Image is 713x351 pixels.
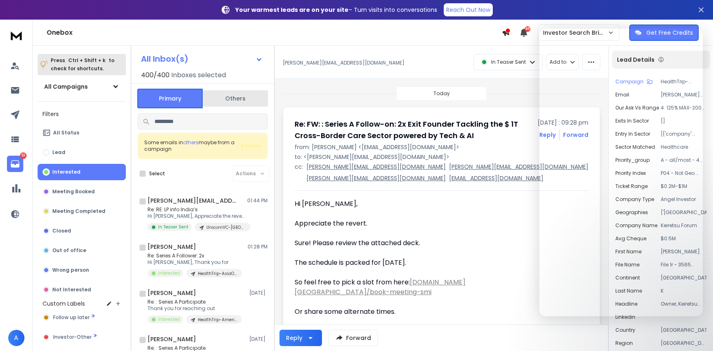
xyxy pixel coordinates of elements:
p: Meeting Completed [52,208,105,215]
p: cc: [295,163,303,182]
p: Out of office [52,247,86,254]
p: Lead [52,149,65,156]
span: 400 / 400 [141,70,170,80]
img: logo [8,28,25,43]
p: Meeting Booked [52,188,95,195]
span: 50 [525,26,530,32]
h1: Re: FW: : Series A Follow-on: 2x Exit Founder Tackling the $ 1T Cross-Border Care Sector powered ... [295,118,533,141]
strong: Your warmest leads are on your site [235,6,349,14]
p: In Teaser Sent [491,59,526,65]
h1: [PERSON_NAME] [148,243,196,251]
button: Primary [137,89,203,108]
button: Reply [279,330,322,346]
p: Interested [158,270,180,276]
iframe: Intercom live chat [683,323,703,342]
span: Ctrl + Shift + k [67,56,107,65]
span: Follow up later [53,314,89,321]
p: [PERSON_NAME][EMAIL_ADDRESS][DOMAIN_NAME] [283,60,405,66]
button: Interested [38,164,126,180]
button: All Status [38,125,126,141]
a: 53 [7,156,23,172]
div: Or share some alternate times. [295,297,533,326]
a: [DOMAIN_NAME][GEOGRAPHIC_DATA]/book-meeting-smi [295,277,465,297]
p: Wrong person [52,267,89,273]
p: [GEOGRAPHIC_DATA] [661,327,706,333]
a: Reach Out Now [444,3,493,16]
div: Some emails in maybe from a campaign [144,139,241,152]
button: A [8,330,25,346]
button: All Campaigns [38,78,126,95]
p: Hi [PERSON_NAME], Appreciate the revert and [148,213,246,219]
h1: [PERSON_NAME][EMAIL_ADDRESS][DOMAIN_NAME] [148,197,237,205]
iframe: Intercom live chat [539,29,703,316]
p: Re: Series A Follower: 2x [148,253,242,259]
p: [DATE] [249,336,268,342]
p: Today [434,90,450,97]
h1: All Inbox(s) [141,55,188,63]
p: Linkedin [615,314,635,320]
p: In Teaser Sent [158,224,188,230]
div: Reply [286,334,302,342]
button: Out of office [38,242,126,259]
button: Investor-Other [38,329,126,345]
div: Hi [PERSON_NAME], [295,199,533,209]
div: Sure! Please review the attached deck. The schedule is packed for [DATE]. So feel free to pick a ... [295,238,533,297]
p: Re: RE: LP info India’s [148,206,246,213]
button: Review [241,142,261,150]
button: Closed [38,223,126,239]
button: Get Free Credits [629,25,699,41]
p: Press to check for shortcuts. [51,56,114,73]
p: [DATE] [249,290,268,296]
h3: Inboxes selected [171,70,226,80]
p: Interested [158,316,180,322]
span: Investor-Other [53,334,92,340]
p: Re: : Series A Participate [148,299,242,305]
button: All Inbox(s) [134,51,269,67]
p: region [615,340,633,347]
p: HealthTrip-Americas 3 [198,317,237,323]
button: Wrong person [38,262,126,278]
p: All Status [53,130,79,136]
p: [PERSON_NAME][EMAIL_ADDRESS][DOMAIN_NAME] [306,163,446,171]
button: Others [203,89,268,107]
p: HealthTrip-AsiaOceania 3 [198,271,237,277]
p: from: [PERSON_NAME] <[EMAIL_ADDRESS][DOMAIN_NAME]> [295,143,588,151]
button: Follow up later [38,309,126,326]
p: country [615,327,635,333]
p: 01:44 PM [247,197,268,204]
p: to: <[PERSON_NAME][EMAIL_ADDRESS][DOMAIN_NAME]> [295,153,588,161]
h1: [PERSON_NAME] [148,289,196,297]
button: Meeting Booked [38,183,126,200]
p: Interested [52,169,80,175]
label: Select [149,170,165,177]
p: UnicornVC-[GEOGRAPHIC_DATA] [206,224,246,230]
p: – Turn visits into conversations [235,6,437,14]
button: Meeting Completed [38,203,126,219]
p: Not Interested [52,286,91,293]
h3: Custom Labels [42,300,85,308]
p: [GEOGRAPHIC_DATA] + [GEOGRAPHIC_DATA] [661,340,706,347]
button: Lead [38,144,126,161]
p: [PERSON_NAME][EMAIL_ADDRESS][DOMAIN_NAME] [449,163,588,171]
h1: Onebox [47,28,502,38]
button: Not Interested [38,282,126,298]
h1: [PERSON_NAME] [148,335,196,343]
p: [DATE] : 09:28 pm [538,118,588,127]
p: [PERSON_NAME][EMAIL_ADDRESS][DOMAIN_NAME] [306,174,446,182]
div: Appreciate the revert. [295,219,533,238]
h1: All Campaigns [44,83,88,91]
span: others [183,139,199,146]
p: 01:28 PM [248,244,268,250]
button: Forward [329,330,378,346]
p: Thank you for reaching out [148,305,242,312]
p: Hi [PERSON_NAME], Thank you for [148,259,242,266]
p: Closed [52,228,71,234]
h3: Filters [38,108,126,120]
p: 53 [20,152,27,159]
p: Reach Out Now [446,6,490,14]
p: [EMAIL_ADDRESS][DOMAIN_NAME] [449,174,543,182]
